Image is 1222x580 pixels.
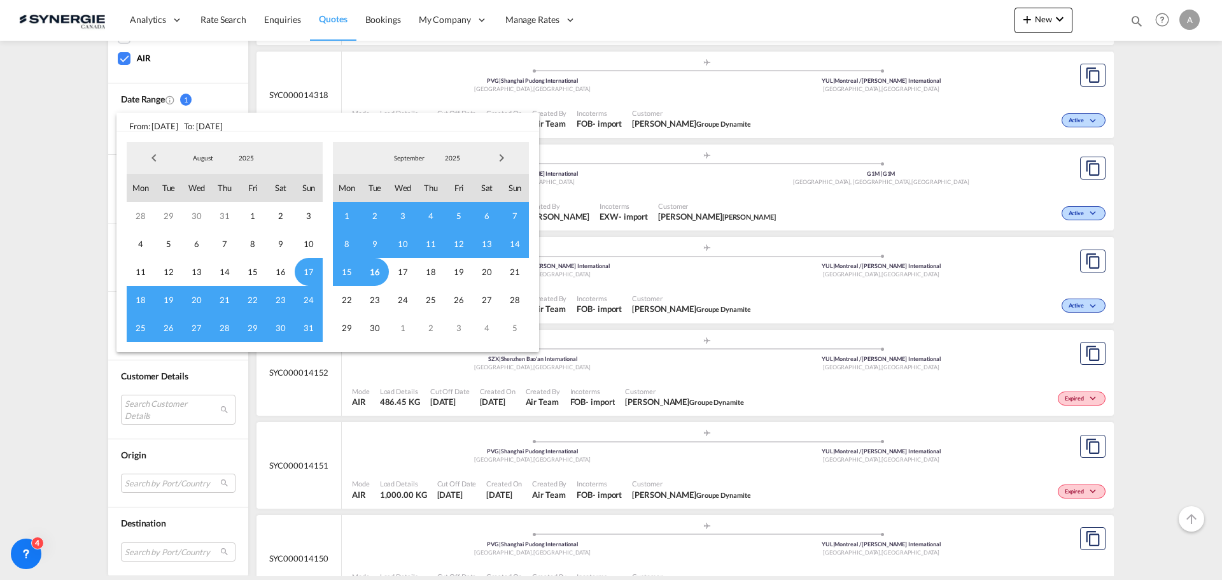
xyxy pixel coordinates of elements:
[388,148,431,167] md-select: Month: September
[181,148,225,167] md-select: Month: August
[155,174,183,202] span: Tue
[473,174,501,202] span: Sat
[211,174,239,202] span: Thu
[389,174,417,202] span: Wed
[431,148,474,167] md-select: Year: 2025
[226,153,267,162] span: 2025
[239,174,267,202] span: Fri
[116,113,539,132] span: From: [DATE] To: [DATE]
[432,153,473,162] span: 2025
[183,174,211,202] span: Wed
[127,174,155,202] span: Mon
[445,174,473,202] span: Fri
[417,174,445,202] span: Thu
[361,174,389,202] span: Tue
[501,174,529,202] span: Sun
[389,153,430,162] span: September
[183,153,223,162] span: August
[489,145,514,171] span: Next Month
[333,174,361,202] span: Mon
[225,148,268,167] md-select: Year: 2025
[267,174,295,202] span: Sat
[295,174,323,202] span: Sun
[141,145,167,171] span: Previous Month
